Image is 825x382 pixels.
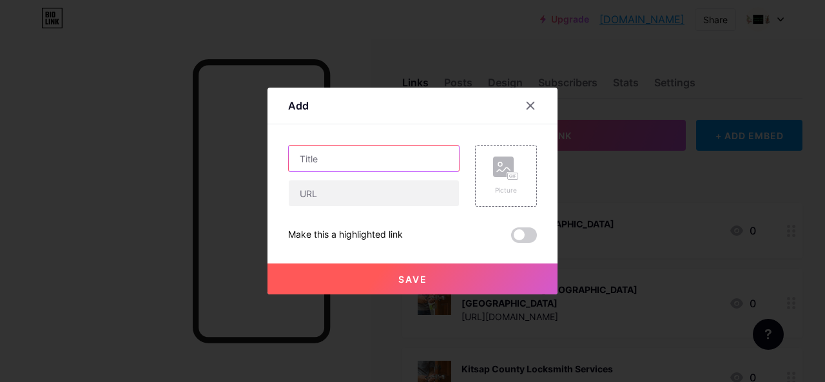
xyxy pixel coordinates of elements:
[288,98,309,113] div: Add
[288,227,403,243] div: Make this a highlighted link
[289,180,459,206] input: URL
[398,274,427,285] span: Save
[267,263,558,294] button: Save
[289,146,459,171] input: Title
[493,186,519,195] div: Picture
